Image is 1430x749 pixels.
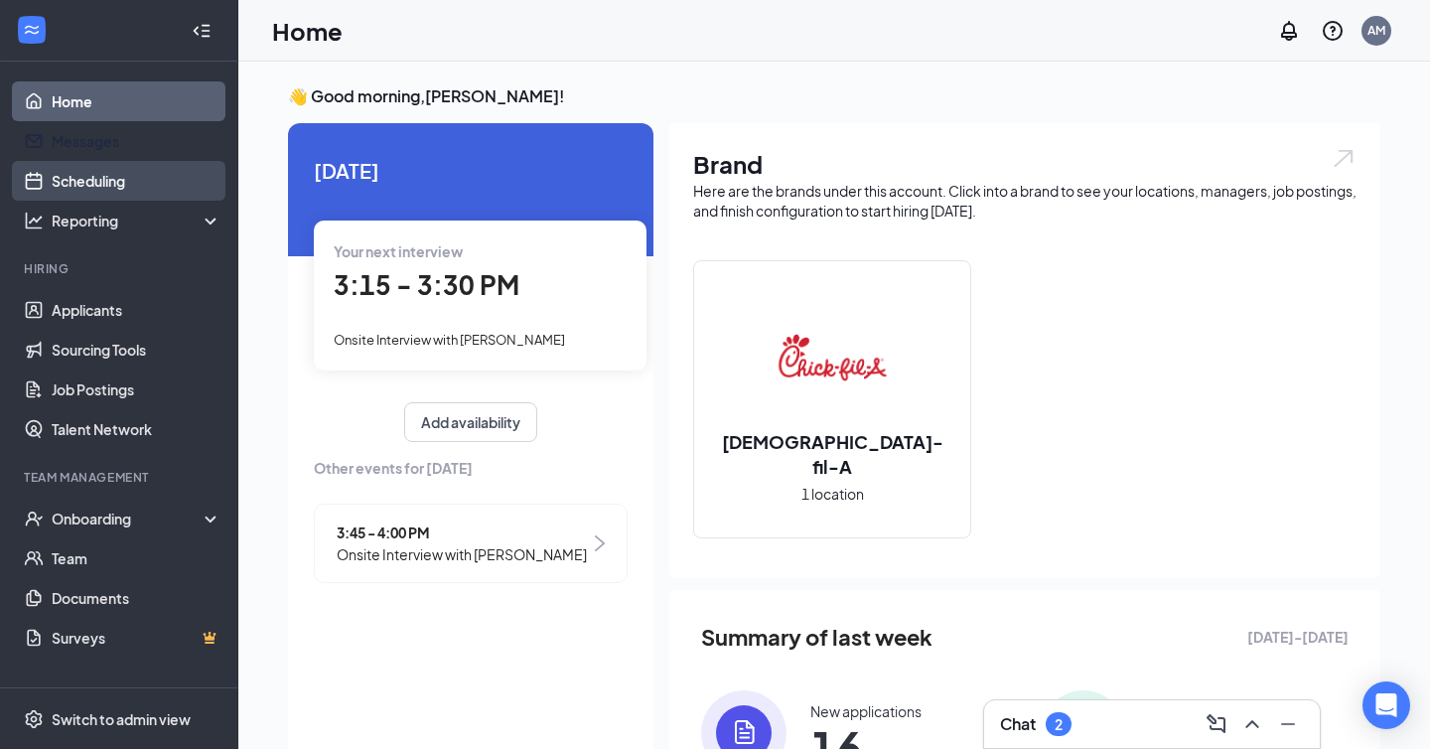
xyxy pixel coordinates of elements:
[52,509,205,528] div: Onboarding
[24,260,217,277] div: Hiring
[1205,712,1228,736] svg: ComposeMessage
[52,370,221,409] a: Job Postings
[52,578,221,618] a: Documents
[24,469,217,486] div: Team Management
[52,538,221,578] a: Team
[693,147,1357,181] h1: Brand
[22,20,42,40] svg: WorkstreamLogo
[1321,19,1345,43] svg: QuestionInfo
[1272,708,1304,740] button: Minimize
[1236,708,1268,740] button: ChevronUp
[52,161,221,201] a: Scheduling
[801,483,864,505] span: 1 location
[272,14,343,48] h1: Home
[337,522,587,543] span: 3:45 - 4:00 PM
[52,409,221,449] a: Talent Network
[314,155,628,186] span: [DATE]
[1276,712,1300,736] svg: Minimize
[1362,681,1410,729] div: Open Intercom Messenger
[1240,712,1264,736] svg: ChevronUp
[1277,19,1301,43] svg: Notifications
[1055,716,1063,733] div: 2
[52,618,221,658] a: SurveysCrown
[314,457,628,479] span: Other events for [DATE]
[1331,147,1357,170] img: open.6027fd2a22e1237b5b06.svg
[404,402,537,442] button: Add availability
[52,211,222,230] div: Reporting
[1201,708,1232,740] button: ComposeMessage
[24,211,44,230] svg: Analysis
[192,21,212,41] svg: Collapse
[288,85,1380,107] h3: 👋 Good morning, [PERSON_NAME] !
[334,332,565,348] span: Onsite Interview with [PERSON_NAME]
[694,429,970,479] h2: [DEMOGRAPHIC_DATA]-fil-A
[334,242,463,260] span: Your next interview
[52,81,221,121] a: Home
[701,620,932,655] span: Summary of last week
[334,268,519,301] span: 3:15 - 3:30 PM
[693,181,1357,221] div: Here are the brands under this account. Click into a brand to see your locations, managers, job p...
[1367,22,1385,39] div: AM
[769,294,896,421] img: Chick-fil-A
[1000,713,1036,735] h3: Chat
[52,121,221,161] a: Messages
[52,290,221,330] a: Applicants
[52,709,191,729] div: Switch to admin view
[24,509,44,528] svg: UserCheck
[52,330,221,370] a: Sourcing Tools
[24,709,44,729] svg: Settings
[810,701,922,721] div: New applications
[1247,626,1349,648] span: [DATE] - [DATE]
[337,543,587,565] span: Onsite Interview with [PERSON_NAME]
